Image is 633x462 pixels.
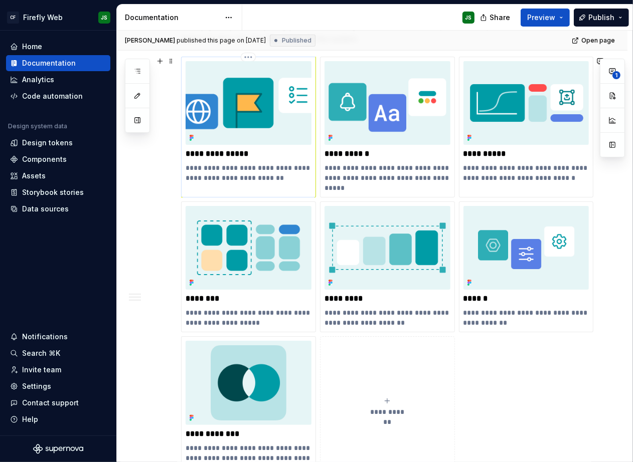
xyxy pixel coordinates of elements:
div: Analytics [22,75,54,85]
svg: Supernova Logo [33,444,83,454]
div: Firefly Web [23,13,63,23]
div: Invite team [22,365,61,375]
button: Preview [521,9,570,27]
img: a1ca39a0-5329-45e5-97d3-d91bc896472c.png [325,61,450,145]
a: Code automation [6,88,110,104]
button: Help [6,411,110,427]
button: Contact support [6,395,110,411]
div: Assets [22,171,46,181]
a: Design tokens [6,135,110,151]
div: Code automation [22,91,83,101]
div: Design tokens [22,138,73,148]
span: Publish [588,13,614,23]
a: Data sources [6,201,110,217]
a: Assets [6,168,110,184]
div: Home [22,42,42,52]
a: Open page [569,34,619,48]
div: published this page on [DATE] [177,37,266,45]
div: CF [7,12,19,24]
button: Notifications [6,329,110,345]
div: JS [101,14,108,22]
div: Documentation [22,58,76,68]
a: Invite team [6,362,110,378]
div: JS [465,14,472,22]
div: Storybook stories [22,187,84,197]
div: Data sources [22,204,69,214]
span: Published [282,37,311,45]
button: Share [475,9,517,27]
div: Design system data [8,122,67,130]
span: Open page [581,37,615,45]
div: Components [22,154,67,164]
span: Preview [527,13,555,23]
img: 4ca0d3a3-bc20-40b9-aa68-7597a7b20a15.png [325,206,450,290]
img: ac132595-1f39-43b4-8d2c-ce6be2aa4db7.png [186,61,311,145]
img: 69c4cc8c-5ad1-476d-a91d-825d42b27239.png [463,206,589,290]
button: Search ⌘K [6,345,110,361]
a: Documentation [6,55,110,71]
img: 29c14314-4c82-49b0-9ee7-62389390ced2.png [186,206,311,290]
a: Home [6,39,110,55]
div: Help [22,414,38,424]
a: Components [6,151,110,167]
div: Settings [22,381,51,391]
button: CFFirefly WebJS [2,7,114,28]
span: Share [490,13,510,23]
a: Settings [6,378,110,394]
img: 7002a7d9-ecbc-41eb-a751-28ce2e9f02e3.png [463,61,589,145]
button: Publish [574,9,629,27]
img: e6da419b-f72a-4033-84a1-dec62f4c45ff.png [186,341,311,424]
div: Search ⌘K [22,348,60,358]
div: Notifications [22,332,68,342]
span: [PERSON_NAME] [125,37,175,45]
a: Analytics [6,72,110,88]
a: Storybook stories [6,184,110,200]
div: Contact support [22,398,79,408]
div: Documentation [125,13,220,23]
